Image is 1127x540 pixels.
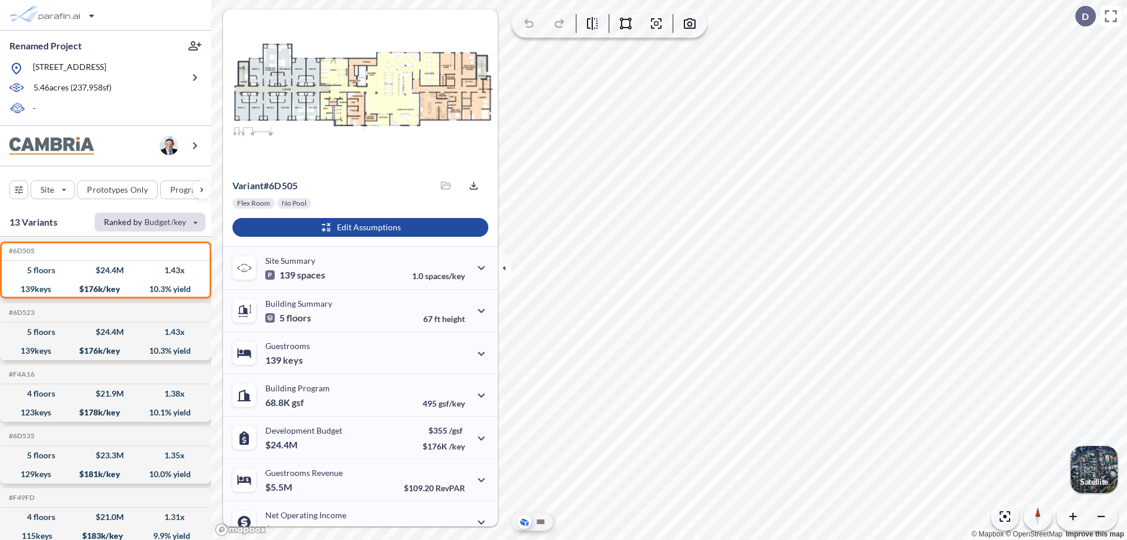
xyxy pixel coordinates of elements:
span: Variant [232,180,264,191]
p: Flex Room [237,199,270,208]
p: # 6d505 [232,180,298,192]
p: Building Program [265,383,330,393]
p: Edit Assumptions [337,222,401,233]
button: Switcher ImageSatellite [1071,446,1118,493]
p: Net Operating Income [265,510,346,520]
span: floors [286,312,311,324]
p: $109.20 [404,483,465,493]
button: Program [160,180,224,199]
p: Site Summary [265,256,315,266]
button: Prototypes Only [77,180,158,199]
p: Site [41,184,54,196]
button: Aerial View [517,515,531,529]
a: OpenStreetMap [1005,530,1062,538]
span: gsf/key [438,398,465,408]
a: Improve this map [1066,530,1124,538]
img: user logo [160,136,178,155]
p: Program [170,184,203,196]
p: 45.0% [415,525,465,535]
p: - [33,102,36,116]
p: No Pool [282,199,306,208]
span: keys [283,354,303,366]
p: 139 [265,269,325,281]
button: Edit Assumptions [232,218,488,237]
p: Building Summary [265,298,332,308]
h5: Click to copy the code [6,370,35,378]
p: Guestrooms [265,341,310,351]
p: 13 Variants [9,215,58,229]
p: $5.5M [265,481,294,493]
p: Development Budget [265,425,342,435]
span: gsf [292,397,304,408]
p: [STREET_ADDRESS] [33,61,106,76]
a: Mapbox [971,530,1004,538]
button: Site Plan [534,515,548,529]
h5: Click to copy the code [6,494,35,502]
p: 68.8K [265,397,304,408]
img: BrandImage [9,137,94,155]
p: 139 [265,354,303,366]
a: Mapbox homepage [215,523,266,536]
p: Satellite [1080,477,1108,487]
h5: Click to copy the code [6,432,35,440]
p: 5 [265,312,311,324]
p: Guestrooms Revenue [265,468,343,478]
p: Renamed Project [9,39,82,52]
img: Switcher Image [1071,446,1118,493]
button: Site [31,180,75,199]
span: height [442,314,465,324]
span: spaces [297,269,325,281]
p: $176K [423,441,465,451]
button: Ranked by Budget/key [95,213,205,232]
p: 67 [423,314,465,324]
span: /key [449,441,465,451]
h5: Click to copy the code [6,308,35,317]
p: Prototypes Only [87,184,148,196]
span: margin [439,525,465,535]
p: $355 [423,425,465,435]
span: ft [434,314,440,324]
p: $2.5M [265,524,294,535]
span: /gsf [449,425,463,435]
p: $24.4M [265,439,299,451]
p: 5.46 acres ( 237,958 sf) [33,82,112,95]
h5: Click to copy the code [6,247,35,255]
p: 495 [423,398,465,408]
span: RevPAR [436,483,465,493]
p: D [1082,11,1089,22]
p: 1.0 [412,271,465,281]
span: spaces/key [425,271,465,281]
